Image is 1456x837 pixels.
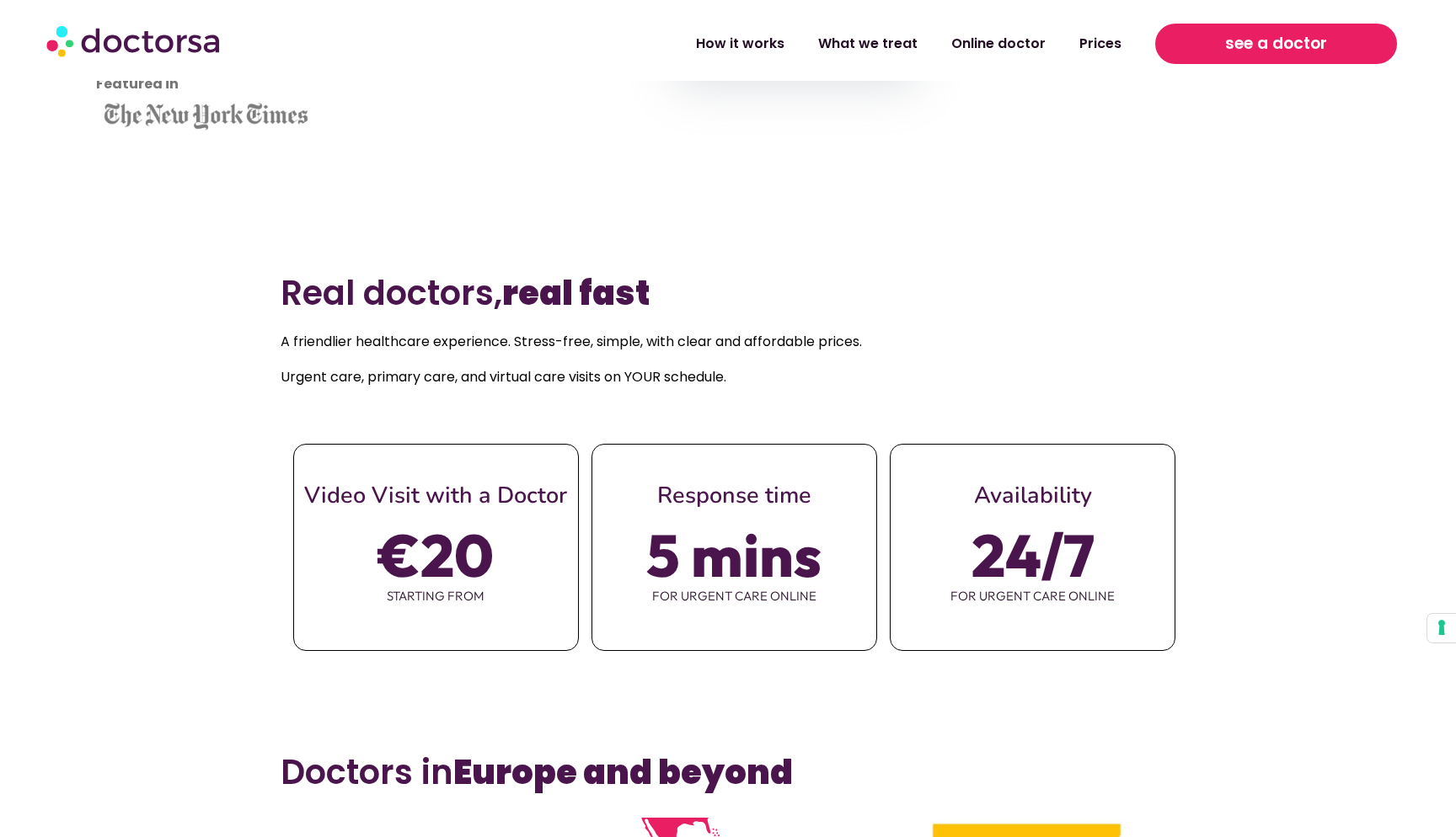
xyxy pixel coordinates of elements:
[972,531,1095,578] span: 24/7
[974,480,1092,511] span: Availability
[934,24,1063,63] a: Online doctor
[304,480,567,511] span: Video Visit with a Doctor
[281,752,1176,792] h3: Doctors in
[1225,30,1327,57] span: see a doctor
[281,330,1176,354] p: A friendlier healthcare experience. Stress-free, simple, with clear and affordable prices.
[453,749,793,796] b: Europe and beyond
[801,24,934,63] a: What we treat
[502,269,650,317] b: real fast
[657,480,811,511] span: Response time
[294,578,578,614] span: starting from
[1063,24,1138,63] a: Prices
[281,273,1176,313] h2: Real doctors,
[592,578,876,614] span: for urgent care online
[96,74,179,93] strong: Featured in
[379,24,1138,63] nav: Menu
[378,531,494,578] span: €20
[679,24,801,63] a: How it works
[1427,614,1456,642] button: Your consent preferences for tracking technologies
[281,365,1176,389] p: Urgent care, primary care, and virtual care visits on YOUR schedule.
[891,578,1175,614] span: for urgent care online
[1155,24,1396,64] a: see a doctor
[646,531,822,578] span: 5 mins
